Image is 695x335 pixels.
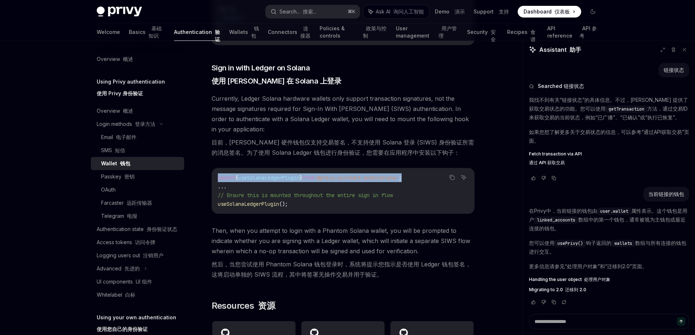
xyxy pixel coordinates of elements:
[97,264,140,273] div: Advanced
[101,146,125,155] div: SMS
[396,23,458,41] a: User management 用户管理
[539,45,581,54] span: Assistant
[507,23,538,41] a: Recipes 食谱
[348,9,355,15] span: ⌘ K
[97,120,155,128] div: Login methods
[538,82,584,90] span: Searched 链接状态
[212,300,275,312] span: Resources
[609,106,644,112] span: getTransaction
[135,121,155,127] font: 登录方法
[101,212,137,220] div: Telegram
[238,174,300,181] span: useSolanaLedgerPlugin
[101,133,136,142] div: Email
[91,275,184,288] a: UI components UI 组件
[363,5,429,18] button: Ask AI 询问人工智能
[300,25,310,39] font: 连接器
[529,277,689,282] a: Handling the user object 处理用户对象
[537,217,575,223] span: linked_accounts
[124,265,140,272] font: 先进的
[218,174,235,181] span: import
[129,23,166,41] a: Basics 基础知识
[127,200,152,206] font: 远距传输器
[302,174,314,181] span: from
[529,151,582,169] span: Fetch transaction via API
[127,213,137,219] font: 电报
[614,240,632,246] span: wallets
[97,107,133,115] div: Overview
[148,25,162,39] font: 基础知识
[555,8,570,15] font: 仪表板
[218,192,393,199] span: // Ensure this is mounted throughout the entire sign in flow
[147,226,177,232] font: 身份验证状态
[268,23,311,41] a: Connectors 连接器
[91,249,184,262] a: Logging users out 注销用户
[97,77,165,101] h5: Using Privy authentication
[97,90,143,96] font: 使用 Privy 身份验证
[101,199,152,207] div: Farcaster
[116,134,136,140] font: 电子邮件
[91,209,184,223] a: Telegram 电报
[218,201,279,207] span: useSolanaLedgerPlugin
[499,8,509,15] font: 支持
[320,23,387,41] a: Policies & controls 政策与控制
[97,225,177,234] div: Authentication state
[120,160,130,166] font: 钱包
[584,277,610,282] font: 处理用户对象
[125,292,135,298] font: 白标
[363,25,386,39] font: 政策与控制
[97,55,133,63] div: Overview
[491,29,496,42] font: 安全
[91,131,184,144] a: Email 电子邮件
[135,239,155,245] font: 访问令牌
[91,170,184,183] a: Passkey 密钥
[579,25,597,39] font: API 参考
[91,288,184,301] a: Whitelabel 白标
[212,226,475,282] span: Then, when you attempt to login with a Phantom Solana wallet, you will be prompted to indicate wh...
[218,183,227,190] span: ...
[529,287,689,293] a: Migrating to 2.0 迁移到 2.0
[474,8,509,15] a: Support 支持
[91,53,184,66] a: Overview 概述
[101,185,116,194] div: OAuth
[664,66,684,74] div: 链接状态
[376,8,424,15] span: Ask AI
[529,239,689,256] p: 您可以使用 钩子返回的 数组与所有连接的钱包进行交互。
[587,6,599,18] button: Toggle dark mode
[97,277,152,286] div: UI components
[529,277,610,282] span: Handling the user object
[212,93,475,161] span: Currently, Ledger Solana hardware wallets only support transaction signatures, not the message si...
[91,183,184,196] a: OAuth
[101,159,130,168] div: Wallet
[212,77,341,85] font: 使用 [PERSON_NAME] 在 Solana 上登录
[97,7,142,17] img: dark logo
[143,252,163,258] font: 注销用户
[529,82,689,90] button: Searched 链接状态
[600,208,628,214] span: user.wallet
[115,147,125,153] font: 短信
[235,174,238,181] span: {
[97,251,163,260] div: Logging users out
[447,173,457,182] button: Copy the contents from the code block
[557,240,583,246] span: usePrivy()
[123,108,133,114] font: 概述
[530,29,536,42] font: 食谱
[91,157,184,170] a: Wallet 钱包
[174,23,220,41] a: Authentication 验证
[123,56,133,62] font: 概述
[648,190,684,198] div: 当前链接的钱包
[101,172,135,181] div: Passkey
[91,236,184,249] a: Access tokens 访问令牌
[529,207,689,233] p: 在Privy中，当前链接的钱包由 属性表示。这个钱包是用户 数组中的第一个钱包，通常被视为主钱包或最近连接的钱包。
[136,278,152,285] font: UI 组件
[314,174,399,181] span: '@privy-io/react-auth/solana'
[229,23,259,41] a: Wallets 钱包
[91,223,184,236] a: Authentication state 身份验证状态
[91,196,184,209] a: Farcaster 远距传输器
[529,128,689,145] p: 如果您想了解更多关于交易状态的信息，可以参考“通过API获取交易”页面。
[547,23,599,41] a: API reference API 参考
[467,23,498,41] a: Security 安全
[279,201,288,207] span: ();
[300,174,302,181] span: }
[124,173,135,180] font: 密钥
[518,6,581,18] a: Dashboard 仪表板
